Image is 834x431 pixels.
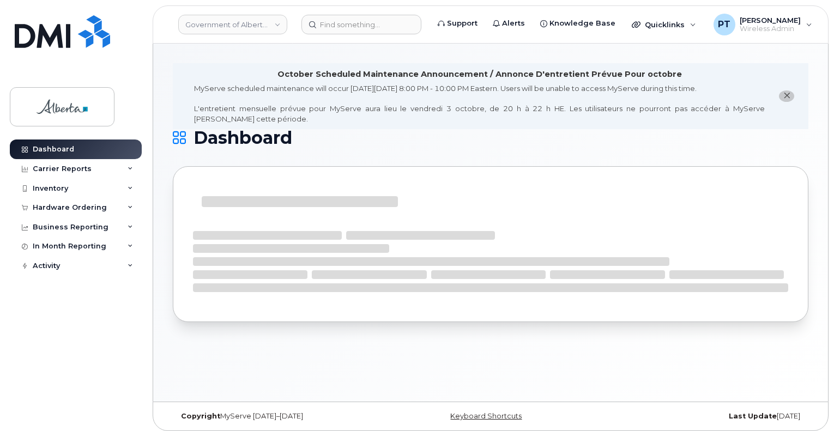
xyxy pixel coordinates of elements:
[277,69,682,80] div: October Scheduled Maintenance Announcement / Annonce D'entretient Prévue Pour octobre
[194,83,765,124] div: MyServe scheduled maintenance will occur [DATE][DATE] 8:00 PM - 10:00 PM Eastern. Users will be u...
[181,412,220,420] strong: Copyright
[194,130,292,146] span: Dashboard
[729,412,777,420] strong: Last Update
[173,412,385,421] div: MyServe [DATE]–[DATE]
[596,412,808,421] div: [DATE]
[779,90,794,102] button: close notification
[450,412,522,420] a: Keyboard Shortcuts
